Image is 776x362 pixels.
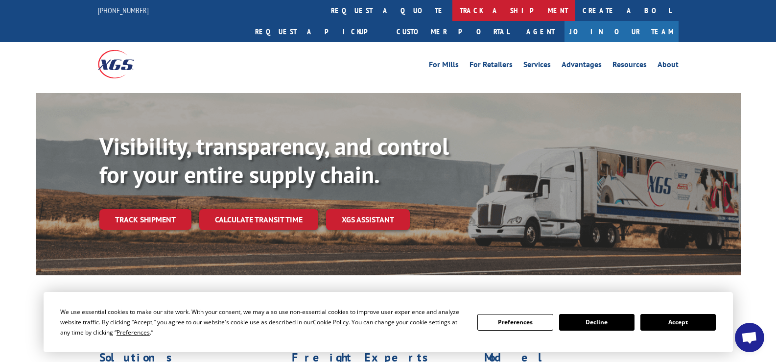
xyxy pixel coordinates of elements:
button: Accept [640,314,716,331]
button: Decline [559,314,635,331]
a: For Retailers [470,61,513,72]
a: Customer Portal [389,21,517,42]
a: Request a pickup [248,21,389,42]
a: Services [523,61,551,72]
a: Calculate transit time [199,209,318,230]
a: XGS ASSISTANT [326,209,410,230]
a: For Mills [429,61,459,72]
a: Resources [612,61,647,72]
a: Open chat [735,323,764,352]
button: Preferences [477,314,553,331]
div: Cookie Consent Prompt [44,292,733,352]
span: Preferences [117,328,150,337]
a: Track shipment [99,209,191,230]
a: [PHONE_NUMBER] [98,5,149,15]
span: Cookie Policy [313,318,349,326]
div: We use essential cookies to make our site work. With your consent, we may also use non-essential ... [60,307,466,338]
a: Join Our Team [564,21,679,42]
a: Agent [517,21,564,42]
b: Visibility, transparency, and control for your entire supply chain. [99,131,449,190]
a: Advantages [562,61,602,72]
a: About [658,61,679,72]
